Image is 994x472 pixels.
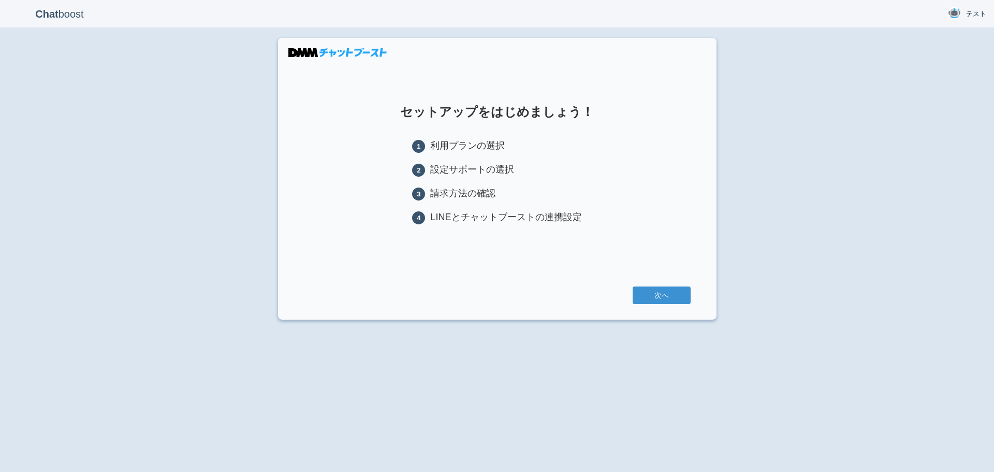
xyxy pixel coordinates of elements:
[948,7,961,20] img: User Image
[966,9,986,19] span: テスト
[288,48,387,57] img: DMMチャットブースト
[412,211,425,224] span: 4
[412,163,581,177] li: 設定サポートの選択
[304,105,691,119] h1: セットアップをはじめましょう！
[8,1,111,27] p: boost
[412,188,425,201] span: 3
[412,140,425,153] span: 1
[412,187,581,201] li: 請求方法の確認
[35,8,58,20] b: Chat
[412,139,581,153] li: 利用プランの選択
[412,211,581,224] li: LINEとチャットブーストの連携設定
[633,287,691,304] a: 次へ
[412,164,425,177] span: 2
